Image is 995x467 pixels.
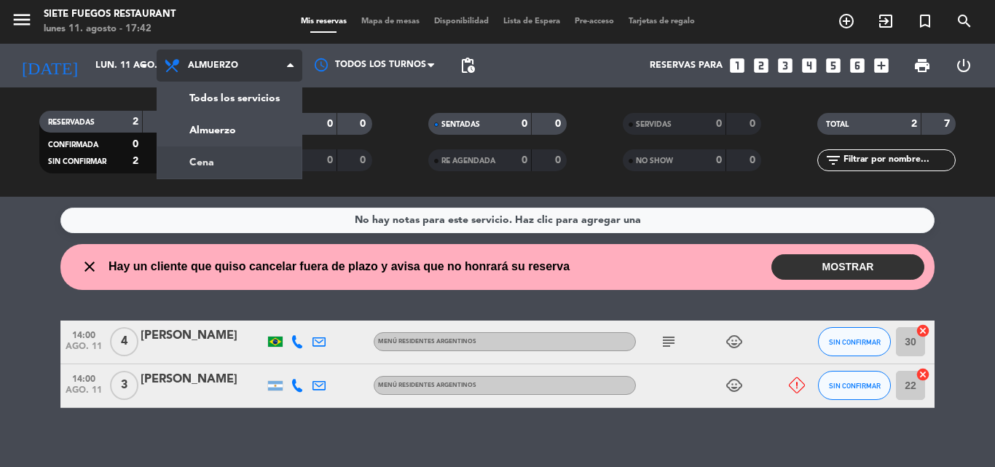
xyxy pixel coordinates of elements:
[360,119,369,129] strong: 0
[913,57,931,74] span: print
[378,382,476,388] span: Menú Residentes Argentinos
[750,119,758,129] strong: 0
[133,139,138,149] strong: 0
[66,385,102,402] span: ago. 11
[716,119,722,129] strong: 0
[44,22,176,36] div: lunes 11. agosto - 17:42
[944,119,953,129] strong: 7
[109,257,570,276] span: Hay un cliente que quiso cancelar fuera de plazo y avisa que no honrará su reserva
[360,155,369,165] strong: 0
[133,156,138,166] strong: 2
[824,56,843,75] i: looks_5
[141,370,264,389] div: [PERSON_NAME]
[11,50,88,82] i: [DATE]
[441,121,480,128] span: SENTADAS
[294,17,354,25] span: Mis reservas
[829,338,881,346] span: SIN CONFIRMAR
[66,342,102,358] span: ago. 11
[133,117,138,127] strong: 2
[157,146,302,178] a: Cena
[555,155,564,165] strong: 0
[48,119,95,126] span: RESERVADAS
[725,377,743,394] i: child_care
[157,114,302,146] a: Almuerzo
[825,152,842,169] i: filter_list
[157,82,302,114] a: Todos los servicios
[110,371,138,400] span: 3
[110,327,138,356] span: 4
[800,56,819,75] i: looks_4
[636,121,672,128] span: SERVIDAS
[916,367,930,382] i: cancel
[66,369,102,386] span: 14:00
[327,155,333,165] strong: 0
[725,333,743,350] i: child_care
[135,57,153,74] i: arrow_drop_down
[141,326,264,345] div: [PERSON_NAME]
[66,326,102,342] span: 14:00
[11,9,33,31] i: menu
[750,155,758,165] strong: 0
[459,57,476,74] span: pending_actions
[776,56,795,75] i: looks_3
[877,12,894,30] i: exit_to_app
[716,155,722,165] strong: 0
[771,254,924,280] button: MOSTRAR
[496,17,567,25] span: Lista de Espera
[848,56,867,75] i: looks_6
[567,17,621,25] span: Pre-acceso
[48,141,98,149] span: CONFIRMADA
[441,157,495,165] span: RE AGENDADA
[81,258,98,275] i: close
[916,12,934,30] i: turned_in_not
[842,152,955,168] input: Filtrar por nombre...
[11,9,33,36] button: menu
[188,60,238,71] span: Almuerzo
[522,119,527,129] strong: 0
[955,57,972,74] i: power_settings_new
[728,56,747,75] i: looks_one
[911,119,917,129] strong: 2
[752,56,771,75] i: looks_two
[829,382,881,390] span: SIN CONFIRMAR
[427,17,496,25] span: Disponibilidad
[354,17,427,25] span: Mapa de mesas
[355,212,641,229] div: No hay notas para este servicio. Haz clic para agregar una
[838,12,855,30] i: add_circle_outline
[636,157,673,165] span: NO SHOW
[555,119,564,129] strong: 0
[378,339,476,345] span: Menú Residentes Argentinos
[872,56,891,75] i: add_box
[818,371,891,400] button: SIN CONFIRMAR
[916,323,930,338] i: cancel
[826,121,849,128] span: TOTAL
[327,119,333,129] strong: 0
[650,60,723,71] span: Reservas para
[956,12,973,30] i: search
[621,17,702,25] span: Tarjetas de regalo
[48,158,106,165] span: SIN CONFIRMAR
[660,333,677,350] i: subject
[44,7,176,22] div: Siete Fuegos Restaurant
[943,44,984,87] div: LOG OUT
[818,327,891,356] button: SIN CONFIRMAR
[522,155,527,165] strong: 0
